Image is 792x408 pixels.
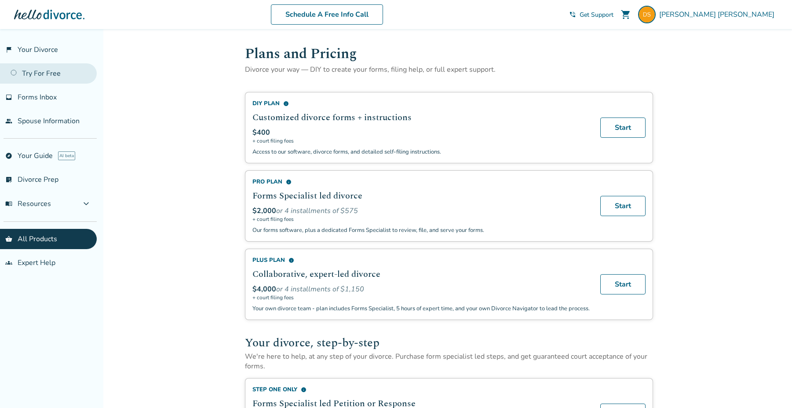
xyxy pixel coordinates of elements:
[252,206,276,216] span: $2,000
[245,43,653,65] h1: Plans and Pricing
[5,200,12,207] span: menu_book
[600,196,646,216] a: Start
[5,152,12,159] span: explore
[252,99,590,107] div: DIY Plan
[5,46,12,53] span: flag_2
[569,11,576,18] span: phone_in_talk
[245,352,653,371] p: We're here to help, at any step of your divorce. Purchase form specialist led steps, and get guar...
[5,199,51,209] span: Resources
[5,94,12,101] span: inbox
[252,284,276,294] span: $4,000
[638,6,656,23] img: dswezey2+portal1@gmail.com
[81,198,91,209] span: expand_more
[659,10,778,19] span: [PERSON_NAME] [PERSON_NAME]
[58,151,75,160] span: AI beta
[271,4,383,25] a: Schedule A Free Info Call
[580,11,613,19] span: Get Support
[252,284,590,294] div: or 4 installments of $1,150
[600,274,646,294] a: Start
[5,235,12,243] span: shopping_basket
[252,216,590,223] span: + court filing fees
[252,148,590,156] p: Access to our software, divorce forms, and detailed self-filing instructions.
[18,92,57,102] span: Forms Inbox
[252,128,270,137] span: $400
[252,294,590,301] span: + court filing fees
[252,226,590,234] p: Our forms software, plus a dedicated Forms Specialist to review, file, and serve your forms.
[748,366,792,408] iframe: Chat Widget
[569,11,613,19] a: phone_in_talkGet Support
[252,111,590,124] h2: Customized divorce forms + instructions
[245,65,653,74] p: Divorce your way — DIY to create your forms, filing help, or full expert support.
[288,257,294,263] span: info
[252,268,590,281] h2: Collaborative, expert-led divorce
[5,176,12,183] span: list_alt_check
[5,259,12,266] span: groups
[252,305,590,312] p: Your own divorce team - plan includes Forms Specialist, 5 hours of expert time, and your own Divo...
[620,9,631,20] span: shopping_cart
[252,189,590,202] h2: Forms Specialist led divorce
[252,256,590,264] div: Plus Plan
[5,118,12,125] span: people
[252,178,590,186] div: Pro Plan
[252,386,590,393] div: Step One Only
[283,101,289,107] span: info
[301,387,307,393] span: info
[600,118,646,138] a: Start
[252,206,590,216] div: or 4 installments of $575
[286,179,292,185] span: info
[252,137,590,144] span: + court filing fees
[245,334,653,352] h2: Your divorce, step-by-step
